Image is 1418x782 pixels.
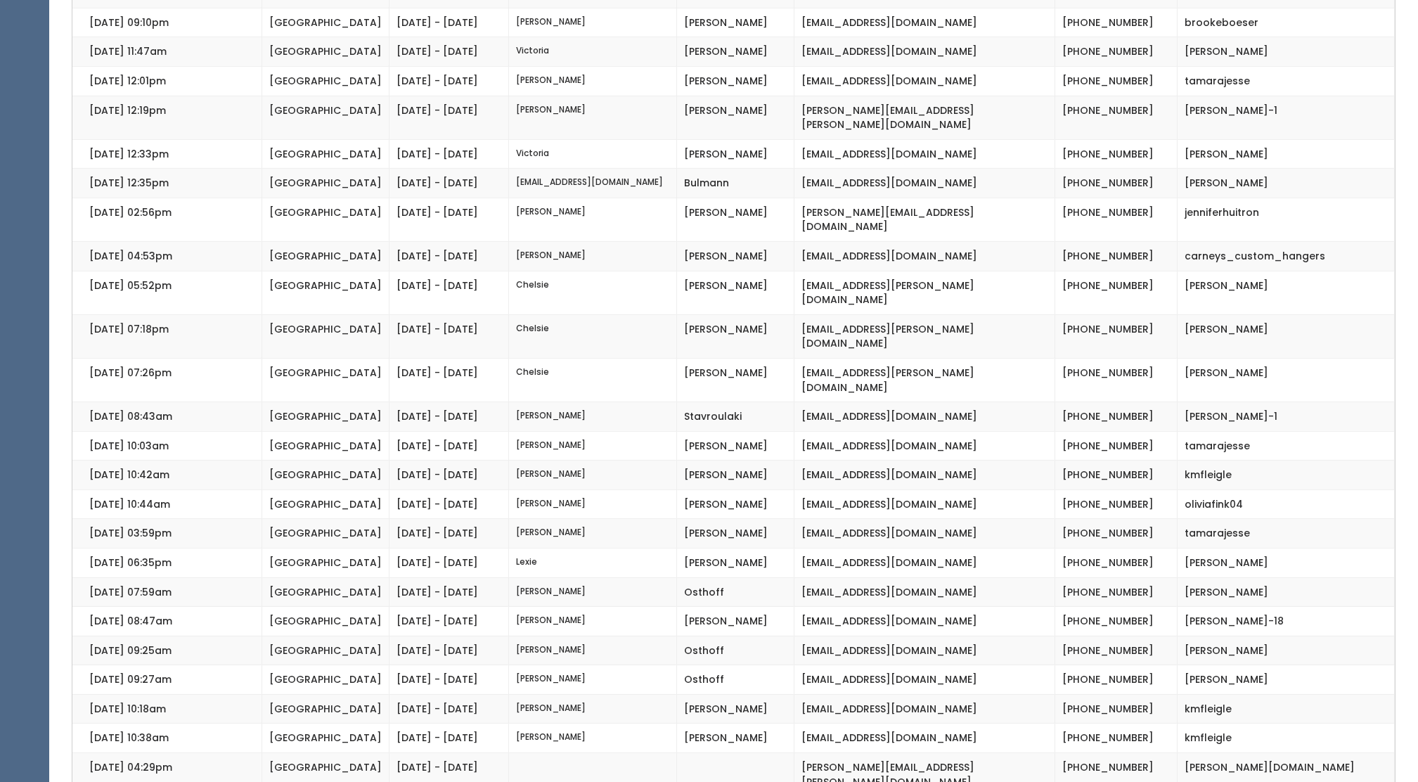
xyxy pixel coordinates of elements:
td: [DATE] 12:19pm [72,96,262,139]
td: [GEOGRAPHIC_DATA] [262,8,389,37]
td: [EMAIL_ADDRESS][DOMAIN_NAME] [794,242,1055,271]
td: [DATE] 11:47am [72,37,262,67]
td: [PERSON_NAME] [676,242,794,271]
td: jenniferhuitron [1177,198,1394,241]
td: [PERSON_NAME] [509,577,676,607]
td: [PERSON_NAME] [1177,636,1394,665]
td: [PHONE_NUMBER] [1055,37,1177,67]
td: [DATE] - [DATE] [389,636,509,665]
td: [GEOGRAPHIC_DATA] [262,314,389,358]
td: [PERSON_NAME] [1177,577,1394,607]
td: [PERSON_NAME] [676,96,794,139]
td: [GEOGRAPHIC_DATA] [262,519,389,549]
td: [PERSON_NAME] [509,489,676,519]
td: [PHONE_NUMBER] [1055,198,1177,241]
td: [PERSON_NAME] [676,461,794,490]
td: [PERSON_NAME]-1 [1177,96,1394,139]
td: [EMAIL_ADDRESS][DOMAIN_NAME] [794,607,1055,636]
td: [EMAIL_ADDRESS][DOMAIN_NAME] [794,694,1055,724]
td: [PHONE_NUMBER] [1055,358,1177,402]
td: [DATE] 09:10pm [72,8,262,37]
td: [PERSON_NAME] [509,8,676,37]
td: [PERSON_NAME] [509,607,676,636]
td: [GEOGRAPHIC_DATA] [262,489,389,519]
td: [GEOGRAPHIC_DATA] [262,242,389,271]
td: [PERSON_NAME][EMAIL_ADDRESS][DOMAIN_NAME] [794,198,1055,241]
td: [DATE] 10:44am [72,489,262,519]
td: [PERSON_NAME] [1177,139,1394,169]
td: [PERSON_NAME] [676,489,794,519]
td: [EMAIL_ADDRESS][DOMAIN_NAME] [794,489,1055,519]
td: [PHONE_NUMBER] [1055,519,1177,549]
td: [GEOGRAPHIC_DATA] [262,358,389,402]
td: [PERSON_NAME] [676,271,794,314]
td: [DATE] - [DATE] [389,198,509,241]
td: [PHONE_NUMBER] [1055,636,1177,665]
td: Chelsie [509,314,676,358]
td: [EMAIL_ADDRESS][DOMAIN_NAME] [794,519,1055,549]
td: [PHONE_NUMBER] [1055,577,1177,607]
td: [PERSON_NAME] [676,66,794,96]
td: [EMAIL_ADDRESS][DOMAIN_NAME] [794,665,1055,695]
td: [DATE] - [DATE] [389,431,509,461]
td: [PERSON_NAME] [1177,169,1394,198]
td: [DATE] 09:27am [72,665,262,695]
td: [PERSON_NAME] [676,548,794,577]
td: [PHONE_NUMBER] [1055,402,1177,432]
td: [GEOGRAPHIC_DATA] [262,139,389,169]
td: kmfleigle [1177,724,1394,753]
td: Osthoff [676,665,794,695]
td: [DATE] 10:18am [72,694,262,724]
td: [PERSON_NAME] [676,358,794,402]
td: [PERSON_NAME] [509,665,676,695]
td: kmfleigle [1177,461,1394,490]
td: [EMAIL_ADDRESS][DOMAIN_NAME] [794,724,1055,753]
td: [PERSON_NAME] [676,519,794,549]
td: [EMAIL_ADDRESS][PERSON_NAME][DOMAIN_NAME] [794,358,1055,402]
td: [GEOGRAPHIC_DATA] [262,665,389,695]
td: [PERSON_NAME] [509,402,676,432]
td: [EMAIL_ADDRESS][DOMAIN_NAME] [794,169,1055,198]
td: [EMAIL_ADDRESS][DOMAIN_NAME] [794,66,1055,96]
td: [DATE] 07:26pm [72,358,262,402]
td: Osthoff [676,577,794,607]
td: [PERSON_NAME] [676,607,794,636]
td: [PERSON_NAME] [509,198,676,241]
td: [EMAIL_ADDRESS][DOMAIN_NAME] [509,169,676,198]
td: [PHONE_NUMBER] [1055,314,1177,358]
td: [EMAIL_ADDRESS][DOMAIN_NAME] [794,37,1055,67]
td: [DATE] 04:53pm [72,242,262,271]
td: [PERSON_NAME] [1177,271,1394,314]
td: Victoria [509,139,676,169]
td: tamarajesse [1177,431,1394,461]
td: [EMAIL_ADDRESS][DOMAIN_NAME] [794,431,1055,461]
td: [PERSON_NAME] [676,694,794,724]
td: [GEOGRAPHIC_DATA] [262,66,389,96]
td: [PERSON_NAME] [1177,358,1394,402]
td: [EMAIL_ADDRESS][PERSON_NAME][DOMAIN_NAME] [794,271,1055,314]
td: Victoria [509,37,676,67]
td: [DATE] 03:59pm [72,519,262,549]
td: [GEOGRAPHIC_DATA] [262,271,389,314]
td: [DATE] - [DATE] [389,37,509,67]
td: [EMAIL_ADDRESS][DOMAIN_NAME] [794,636,1055,665]
td: [DATE] 07:18pm [72,314,262,358]
td: tamarajesse [1177,519,1394,549]
td: [DATE] 08:47am [72,607,262,636]
td: [PERSON_NAME] [676,8,794,37]
td: [GEOGRAPHIC_DATA] [262,96,389,139]
td: [DATE] 10:42am [72,461,262,490]
td: [PERSON_NAME] [509,96,676,139]
td: [DATE] 10:03am [72,431,262,461]
td: [PERSON_NAME]-1 [1177,402,1394,432]
td: [DATE] - [DATE] [389,358,509,402]
td: kmfleigle [1177,694,1394,724]
td: [GEOGRAPHIC_DATA] [262,577,389,607]
td: [PERSON_NAME] [676,314,794,358]
td: [PERSON_NAME] [1177,37,1394,67]
td: [DATE] 10:38am [72,724,262,753]
td: [PHONE_NUMBER] [1055,607,1177,636]
td: [GEOGRAPHIC_DATA] [262,198,389,241]
td: [GEOGRAPHIC_DATA] [262,548,389,577]
td: Osthoff [676,636,794,665]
